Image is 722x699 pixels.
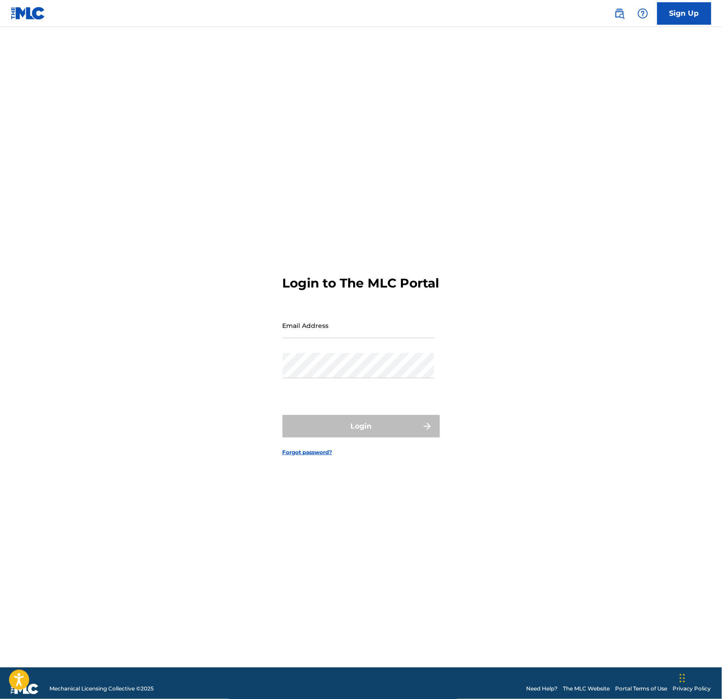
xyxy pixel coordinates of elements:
span: Mechanical Licensing Collective © 2025 [49,685,154,693]
a: Need Help? [526,685,558,693]
a: Public Search [611,4,629,22]
img: MLC Logo [11,7,45,20]
a: Privacy Policy [673,685,711,693]
a: Portal Terms of Use [615,685,668,693]
div: Help [634,4,652,22]
iframe: Chat Widget [677,656,722,699]
img: search [614,8,625,19]
a: Sign Up [657,2,711,25]
img: logo [11,684,39,695]
img: help [638,8,648,19]
div: Drag [680,665,685,692]
h3: Login to The MLC Portal [283,275,439,291]
a: Forgot password? [283,448,332,456]
a: The MLC Website [563,685,610,693]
